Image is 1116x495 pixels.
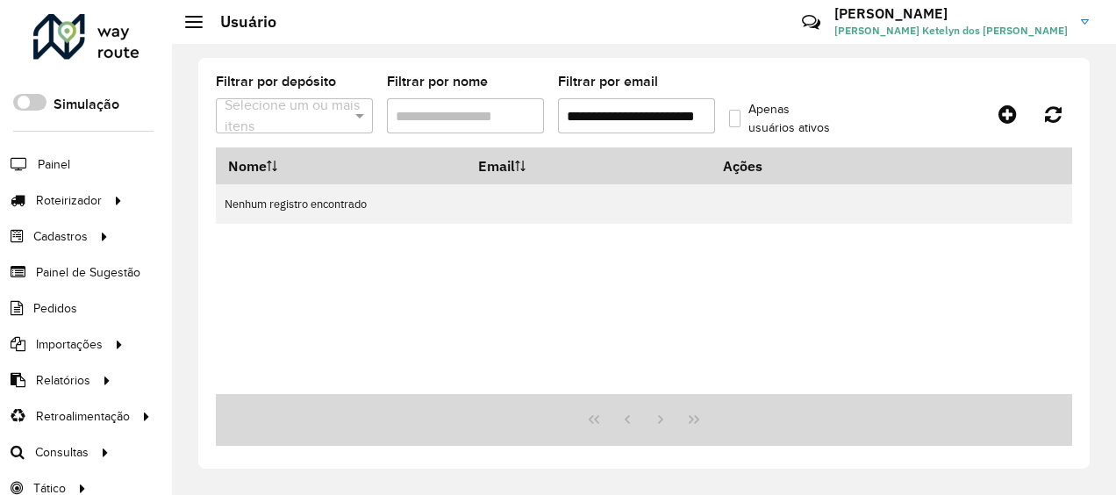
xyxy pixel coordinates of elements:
span: Cadastros [33,227,88,246]
span: [PERSON_NAME] Ketelyn dos [PERSON_NAME] [834,23,1068,39]
span: Pedidos [33,299,77,318]
h2: Usuário [203,12,276,32]
span: Retroalimentação [36,407,130,426]
label: Filtrar por email [558,71,658,92]
a: Contato Rápido [792,4,830,41]
th: Ações [711,147,816,184]
span: Relatórios [36,371,90,390]
h3: [PERSON_NAME] [834,5,1068,22]
th: Nome [216,147,467,184]
span: Importações [36,335,103,354]
span: Painel [38,155,70,174]
label: Apenas usuários ativos [729,100,833,137]
span: Painel de Sugestão [36,263,140,282]
td: Nenhum registro encontrado [216,184,1072,224]
label: Simulação [54,94,119,115]
label: Filtrar por nome [387,71,488,92]
span: Roteirizador [36,191,102,210]
label: Filtrar por depósito [216,71,336,92]
th: Email [467,147,712,184]
span: Consultas [35,443,89,462]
